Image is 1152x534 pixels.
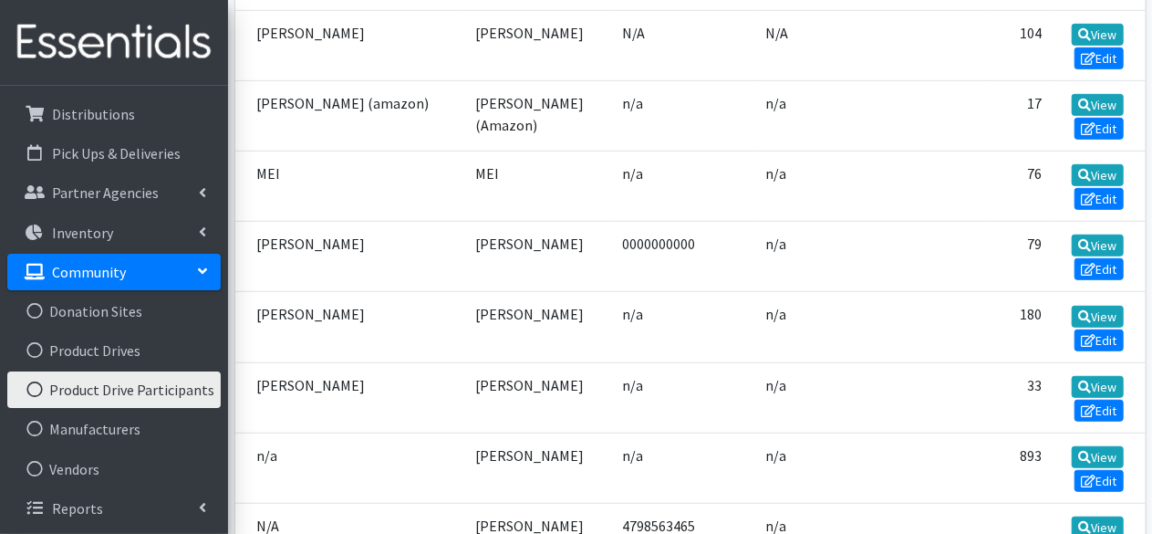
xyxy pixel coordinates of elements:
td: 180 [985,292,1053,362]
a: Edit [1074,330,1124,351]
td: 33 [985,362,1053,433]
td: 17 [985,80,1053,151]
td: 76 [985,152,1053,222]
td: n/a [754,362,985,433]
td: [PERSON_NAME] (amazon) [235,80,464,151]
a: Product Drives [7,332,221,369]
p: Partner Agencies [52,183,159,202]
td: n/a [754,80,985,151]
a: Donation Sites [7,293,221,330]
td: n/a [754,433,985,503]
a: View [1072,94,1124,116]
p: Community [52,263,126,281]
td: n/a [754,152,985,222]
a: Product Drive Participants [7,372,221,408]
a: Inventory [7,215,221,251]
a: View [1072,376,1124,398]
a: Edit [1074,470,1124,492]
a: Edit [1074,188,1124,210]
td: n/a [611,152,754,222]
a: Edit [1074,258,1124,280]
td: [PERSON_NAME] (Amazon) [464,80,612,151]
p: Reports [52,499,103,518]
a: Reports [7,490,221,527]
td: MEI [464,152,612,222]
td: [PERSON_NAME] [464,10,612,80]
a: Community [7,254,221,290]
td: 893 [985,433,1053,503]
td: [PERSON_NAME] [235,362,464,433]
td: 0000000000 [611,222,754,292]
a: Manufacturers [7,411,221,447]
td: [PERSON_NAME] [464,433,612,503]
td: n/a [754,292,985,362]
img: HumanEssentials [7,12,221,73]
td: n/a [754,222,985,292]
td: n/a [611,292,754,362]
a: Edit [1074,118,1124,140]
td: n/a [611,433,754,503]
td: N/A [754,10,985,80]
td: N/A [611,10,754,80]
p: Inventory [52,224,113,242]
td: n/a [611,362,754,433]
td: n/a [235,433,464,503]
td: MEI [235,152,464,222]
td: 79 [985,222,1053,292]
a: View [1072,24,1124,46]
a: View [1072,235,1124,257]
a: Distributions [7,96,221,132]
a: Pick Ups & Deliveries [7,135,221,172]
a: Edit [1074,47,1124,69]
p: Pick Ups & Deliveries [52,144,181,162]
a: Partner Agencies [7,174,221,211]
td: [PERSON_NAME] [235,10,464,80]
td: [PERSON_NAME] [464,222,612,292]
td: 104 [985,10,1053,80]
p: Distributions [52,105,135,123]
a: Vendors [7,451,221,487]
td: [PERSON_NAME] [235,222,464,292]
a: View [1072,446,1124,468]
a: View [1072,164,1124,186]
td: n/a [611,80,754,151]
td: [PERSON_NAME] [464,362,612,433]
td: [PERSON_NAME] [235,292,464,362]
a: View [1072,306,1124,328]
td: [PERSON_NAME] [464,292,612,362]
a: Edit [1074,400,1124,422]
